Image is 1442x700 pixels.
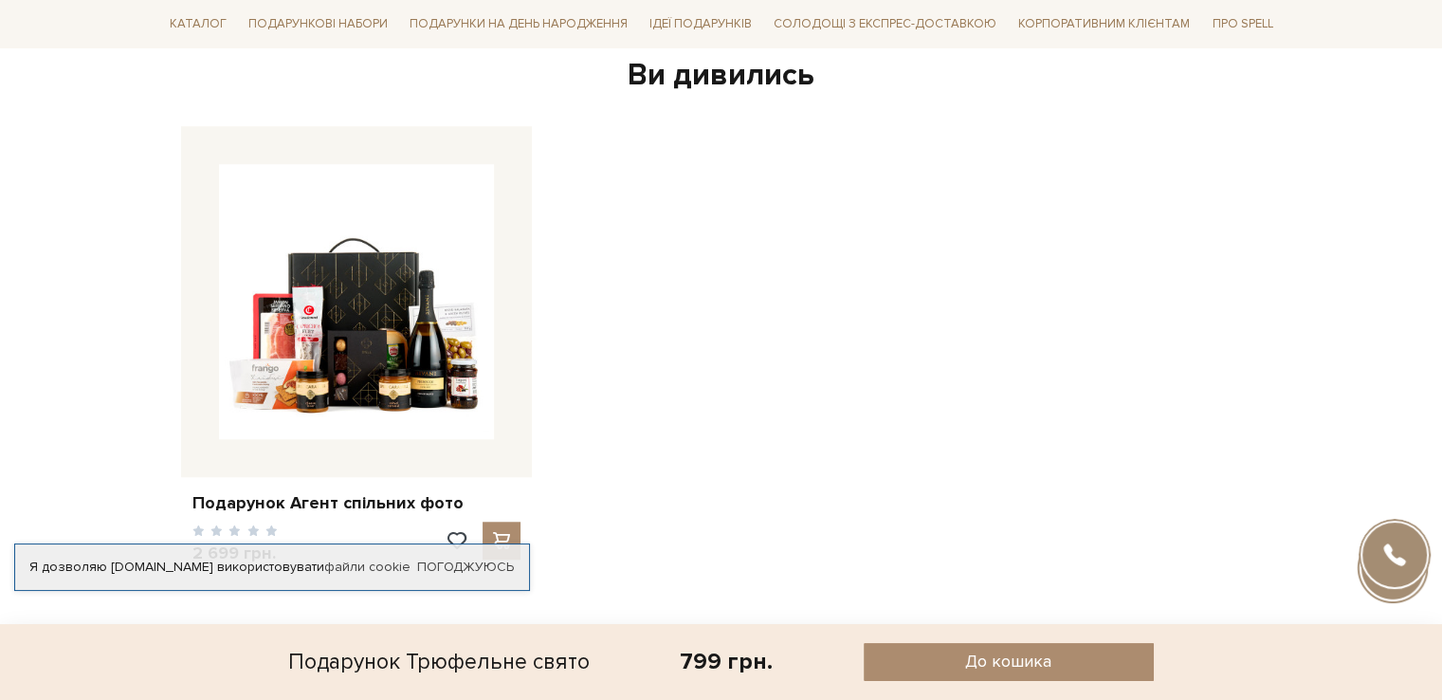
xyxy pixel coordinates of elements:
a: файли cookie [324,559,411,575]
span: Подарункові набори [241,9,395,39]
a: Погоджуюсь [417,559,514,576]
span: Ідеї подарунків [642,9,759,39]
span: Про Spell [1204,9,1280,39]
a: Корпоративним клієнтам [1011,8,1197,40]
div: Ви дивились [173,56,1269,96]
div: Я дозволяю [DOMAIN_NAME] використовувати [15,559,529,576]
a: Подарунок Агент спільних фото [192,492,520,514]
div: Подарунок Трюфельне свято [288,643,590,681]
span: Подарунки на День народження [402,9,635,39]
button: До кошика [864,643,1154,681]
span: До кошика [965,651,1051,672]
div: 799 грн. [680,647,773,676]
a: Солодощі з експрес-доставкою [766,8,1004,40]
span: Каталог [162,9,234,39]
